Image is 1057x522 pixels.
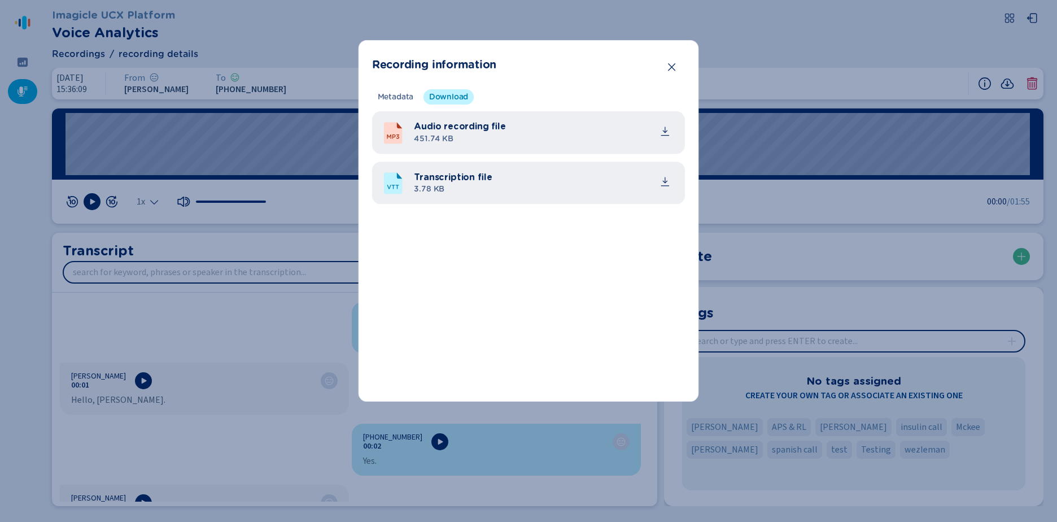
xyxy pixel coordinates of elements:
[372,54,685,76] header: Recording information
[659,176,671,188] svg: download
[661,56,683,78] button: Close
[381,120,405,145] svg: MP3File
[659,126,671,137] div: Download file
[414,171,676,195] div: transcription_20251014_15369_JuanMontenegro-+16199523613.vtt.txt
[654,120,676,142] button: common.download
[414,171,492,184] span: Transcription file
[654,171,676,193] button: common.download
[414,120,676,145] div: audio_20251014_15369_JuanMontenegro-+16199523613.mp3
[414,184,492,195] span: 3.78 KB
[414,120,506,134] span: Audio recording file
[659,126,671,137] svg: download
[381,171,405,195] svg: VTTFile
[659,176,671,188] div: Download file
[414,133,506,145] span: 451.74 KB
[378,92,414,103] span: Metadata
